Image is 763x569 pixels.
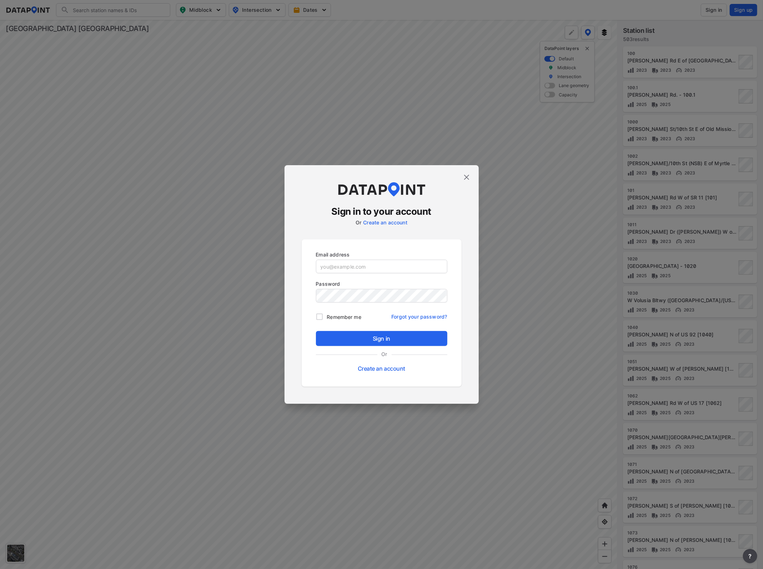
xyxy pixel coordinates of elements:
label: Or [377,350,392,358]
a: Forgot your password? [391,309,447,320]
button: more [743,549,757,563]
input: you@example.com [316,260,447,273]
span: ? [747,552,753,560]
img: close.efbf2170.svg [462,173,471,182]
span: Remember me [327,313,361,321]
label: Or [356,219,361,225]
button: Sign in [316,331,447,346]
a: Create an account [358,365,405,372]
a: Create an account [363,219,407,225]
p: Email address [316,251,447,258]
img: dataPointLogo.9353c09d.svg [337,182,426,197]
h3: Sign in to your account [302,205,462,218]
span: Sign in [322,334,442,343]
p: Password [316,280,447,288]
